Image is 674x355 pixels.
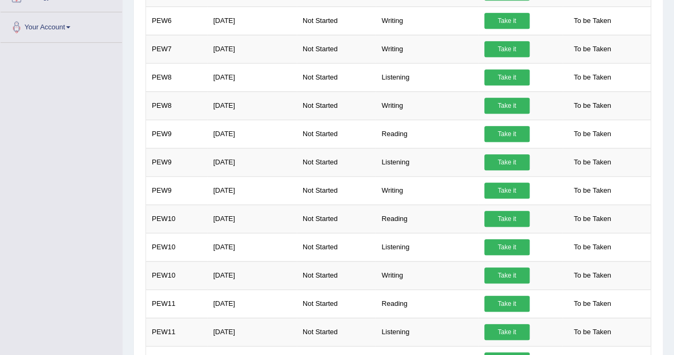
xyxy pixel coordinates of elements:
[146,63,208,91] td: PEW8
[569,267,616,283] span: To be Taken
[376,35,478,63] td: Writing
[297,35,376,63] td: Not Started
[376,6,478,35] td: Writing
[146,233,208,261] td: PEW10
[376,261,478,289] td: Writing
[376,63,478,91] td: Listening
[376,318,478,346] td: Listening
[297,176,376,204] td: Not Started
[207,233,297,261] td: [DATE]
[207,63,297,91] td: [DATE]
[146,35,208,63] td: PEW7
[146,261,208,289] td: PEW10
[376,233,478,261] td: Listening
[207,318,297,346] td: [DATE]
[297,6,376,35] td: Not Started
[569,154,616,170] span: To be Taken
[484,69,530,85] a: Take it
[146,318,208,346] td: PEW11
[207,148,297,176] td: [DATE]
[207,35,297,63] td: [DATE]
[484,126,530,142] a: Take it
[297,63,376,91] td: Not Started
[376,148,478,176] td: Listening
[484,41,530,57] a: Take it
[569,239,616,255] span: To be Taken
[569,98,616,114] span: To be Taken
[484,154,530,170] a: Take it
[484,239,530,255] a: Take it
[569,69,616,85] span: To be Taken
[297,289,376,318] td: Not Started
[207,261,297,289] td: [DATE]
[146,6,208,35] td: PEW6
[207,176,297,204] td: [DATE]
[146,120,208,148] td: PEW9
[376,91,478,120] td: Writing
[376,176,478,204] td: Writing
[484,13,530,29] a: Take it
[297,91,376,120] td: Not Started
[207,6,297,35] td: [DATE]
[569,126,616,142] span: To be Taken
[207,289,297,318] td: [DATE]
[297,233,376,261] td: Not Started
[297,120,376,148] td: Not Started
[146,148,208,176] td: PEW9
[569,324,616,340] span: To be Taken
[207,204,297,233] td: [DATE]
[484,98,530,114] a: Take it
[484,324,530,340] a: Take it
[376,120,478,148] td: Reading
[146,289,208,318] td: PEW11
[569,296,616,312] span: To be Taken
[207,120,297,148] td: [DATE]
[484,267,530,283] a: Take it
[376,289,478,318] td: Reading
[376,204,478,233] td: Reading
[569,211,616,227] span: To be Taken
[297,148,376,176] td: Not Started
[1,12,122,39] a: Your Account
[484,211,530,227] a: Take it
[207,91,297,120] td: [DATE]
[297,204,376,233] td: Not Started
[146,176,208,204] td: PEW9
[297,261,376,289] td: Not Started
[569,13,616,29] span: To be Taken
[569,41,616,57] span: To be Taken
[297,318,376,346] td: Not Started
[569,183,616,199] span: To be Taken
[146,91,208,120] td: PEW8
[484,296,530,312] a: Take it
[146,204,208,233] td: PEW10
[484,183,530,199] a: Take it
